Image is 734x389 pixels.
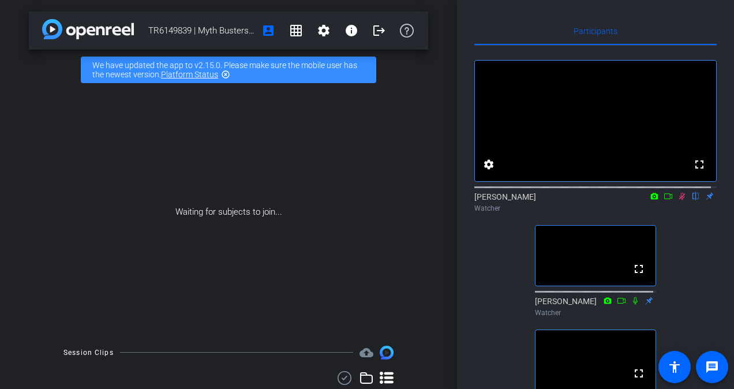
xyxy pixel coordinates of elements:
div: Watcher [535,308,656,318]
img: app-logo [42,19,134,39]
mat-icon: settings [317,24,331,38]
mat-icon: settings [482,158,496,171]
mat-icon: fullscreen [692,158,706,171]
mat-icon: info [344,24,358,38]
mat-icon: grid_on [289,24,303,38]
mat-icon: fullscreen [632,366,646,380]
div: Session Clips [63,347,114,358]
mat-icon: accessibility [668,360,681,374]
div: We have updated the app to v2.15.0. Please make sure the mobile user has the newest version. [81,57,376,83]
mat-icon: account_box [261,24,275,38]
mat-icon: message [705,360,719,374]
mat-icon: fullscreen [632,262,646,276]
span: Destinations for your clips [359,346,373,360]
span: Participants [574,27,617,35]
div: [PERSON_NAME] [535,296,656,318]
div: [PERSON_NAME] [474,191,717,214]
img: Session clips [380,346,394,360]
mat-icon: flip [689,190,703,201]
mat-icon: logout [372,24,386,38]
mat-icon: cloud_upload [359,346,373,360]
span: TR6149839 | Myth Busters Open Reel Session [148,19,254,42]
div: Watcher [474,203,717,214]
div: Waiting for subjects to join... [29,90,428,334]
a: Platform Status [161,70,218,79]
mat-icon: highlight_off [221,70,230,79]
